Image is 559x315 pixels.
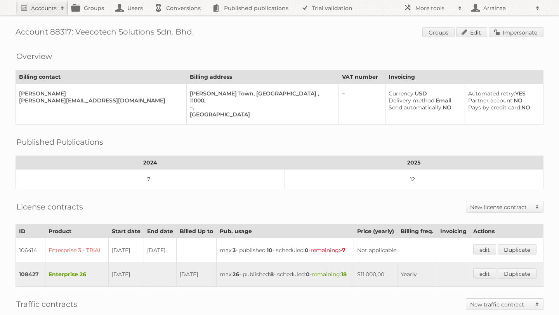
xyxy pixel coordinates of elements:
[468,97,537,104] div: NO
[233,271,239,278] strong: 26
[177,262,217,287] td: [DATE]
[16,156,285,170] th: 2024
[397,262,437,287] td: Yearly
[470,203,531,211] h2: New license contract
[45,225,108,238] th: Product
[389,97,436,104] span: Delivery method:
[422,27,455,37] a: Groups
[19,97,180,104] div: [PERSON_NAME][EMAIL_ADDRESS][DOMAIN_NAME]
[470,301,531,308] h2: New traffic contract
[531,299,543,310] span: Toggle
[16,50,52,62] h2: Overview
[489,27,543,37] a: Impersonate
[311,247,345,254] span: remaining:
[468,90,537,97] div: YES
[389,90,415,97] span: Currency:
[397,225,437,238] th: Billing freq.
[354,238,470,263] td: Not applicable.
[389,97,458,104] div: Email
[45,238,108,263] td: Enterprise 3 - TRIAL
[481,4,532,12] h2: Arrainaa
[177,225,217,238] th: Billed Up to
[16,70,187,84] th: Billing contact
[468,97,514,104] span: Partner account:
[217,225,354,238] th: Pub. usage
[16,27,543,39] h1: Account 88317: Veecotech Solutions Sdn. Bhd.
[468,90,515,97] span: Automated retry:
[354,262,397,287] td: $11.000,00
[389,90,458,97] div: USD
[385,70,543,84] th: Invoicing
[144,238,176,263] td: [DATE]
[190,97,332,104] div: 11000,
[339,70,385,84] th: VAT number
[217,262,354,287] td: max: - published: - scheduled: -
[233,247,236,254] strong: 3
[389,104,443,111] span: Send automatically:
[473,244,496,254] a: edit
[339,84,385,125] td: –
[144,225,176,238] th: End date
[531,201,543,212] span: Toggle
[354,225,397,238] th: Price (yearly)
[16,238,45,263] td: 106414
[16,225,45,238] th: ID
[456,27,487,37] a: Edit
[16,262,45,287] td: 108427
[470,225,543,238] th: Actions
[217,238,354,263] td: max: - published: - scheduled: -
[341,271,347,278] strong: 18
[305,247,309,254] strong: 0
[285,156,543,170] th: 2025
[31,4,57,12] h2: Accounts
[473,268,496,279] a: edit
[16,201,83,213] h2: License contracts
[312,271,347,278] span: remaining:
[468,104,537,111] div: NO
[16,136,103,148] h2: Published Publications
[108,262,144,287] td: [DATE]
[190,104,332,111] div: –,
[16,298,77,310] h2: Traffic contracts
[498,244,536,254] a: Duplicate
[389,104,458,111] div: NO
[437,225,470,238] th: Invoicing
[415,4,454,12] h2: More tools
[16,170,285,189] td: 7
[498,268,536,279] a: Duplicate
[285,170,543,189] td: 12
[190,90,332,97] div: [PERSON_NAME] Town, [GEOGRAPHIC_DATA] ,
[466,299,543,310] a: New traffic contract
[340,247,345,254] strong: -7
[306,271,310,278] strong: 0
[108,225,144,238] th: Start date
[19,90,180,97] div: [PERSON_NAME]
[186,70,339,84] th: Billing address
[190,111,332,118] div: [GEOGRAPHIC_DATA]
[270,271,274,278] strong: 8
[45,262,108,287] td: Enterprise 26
[466,201,543,212] a: New license contract
[108,238,144,263] td: [DATE]
[468,104,521,111] span: Pays by credit card:
[267,247,273,254] strong: 10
